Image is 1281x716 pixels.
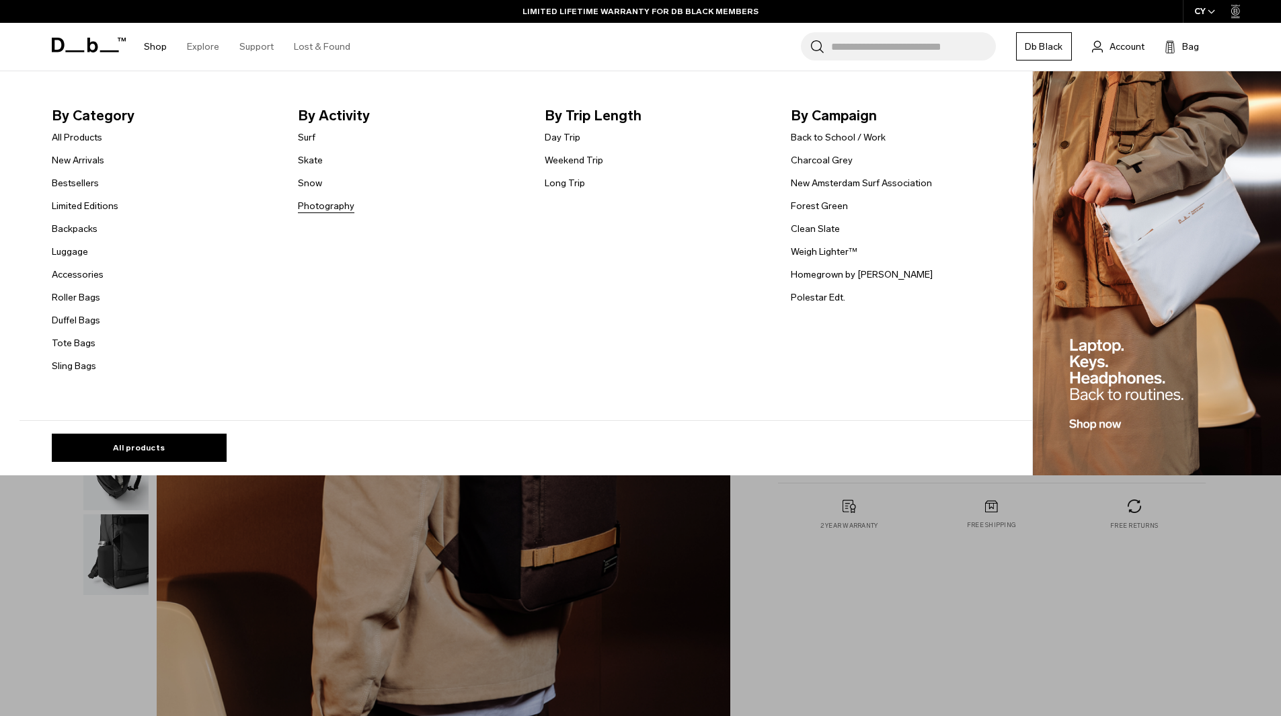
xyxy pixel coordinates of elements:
a: Luggage [52,245,88,259]
a: Shop [144,23,167,71]
button: Bag [1165,38,1199,54]
a: Weekend Trip [545,153,603,167]
a: Skate [298,153,323,167]
a: Polestar Edt. [791,290,845,305]
span: Bag [1182,40,1199,54]
a: Long Trip [545,176,585,190]
a: Explore [187,23,219,71]
span: By Campaign [791,105,1016,126]
a: Account [1092,38,1144,54]
a: All Products [52,130,102,145]
a: LIMITED LIFETIME WARRANTY FOR DB BLACK MEMBERS [522,5,759,17]
a: Duffel Bags [52,313,100,327]
a: Support [239,23,274,71]
a: All products [52,434,227,462]
nav: Main Navigation [134,23,360,71]
a: Backpacks [52,222,98,236]
a: Charcoal Grey [791,153,853,167]
a: Surf [298,130,315,145]
a: Back to School / Work [791,130,886,145]
a: New Amsterdam Surf Association [791,176,932,190]
a: Roller Bags [52,290,100,305]
a: Homegrown by [PERSON_NAME] [791,268,933,282]
a: Tote Bags [52,336,95,350]
a: Limited Editions [52,199,118,213]
span: Account [1110,40,1144,54]
span: By Activity [298,105,523,126]
a: Forest Green [791,199,848,213]
a: Db Black [1016,32,1072,61]
a: Clean Slate [791,222,840,236]
span: By Trip Length [545,105,770,126]
a: Photography [298,199,354,213]
a: Accessories [52,268,104,282]
a: Snow [298,176,322,190]
a: Lost & Found [294,23,350,71]
a: Day Trip [545,130,580,145]
a: New Arrivals [52,153,104,167]
a: Sling Bags [52,359,96,373]
span: By Category [52,105,277,126]
a: Weigh Lighter™ [791,245,857,259]
a: Bestsellers [52,176,99,190]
